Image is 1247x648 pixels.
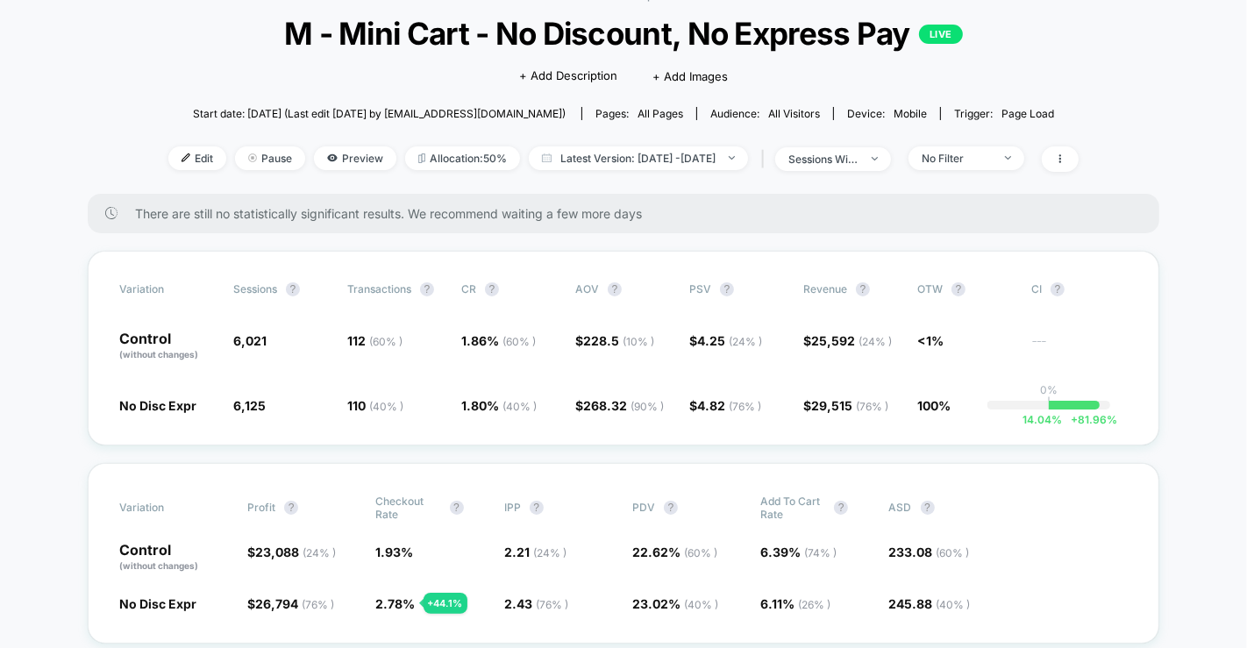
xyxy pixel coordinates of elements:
[450,501,464,515] button: ?
[697,333,762,348] span: 4.25
[135,206,1124,221] span: There are still no statistically significant results. We recommend waiting a few more days
[729,400,761,413] span: ( 76 % )
[833,107,940,120] span: Device:
[1047,396,1051,409] p: |
[917,333,944,348] span: <1%
[461,398,537,413] span: 1.80 %
[255,596,334,611] span: 26,794
[519,68,617,85] span: + Add Description
[951,282,966,296] button: ?
[575,398,664,413] span: $
[697,398,761,413] span: 4.82
[760,495,825,521] span: Add To Cart Rate
[119,495,216,521] span: Variation
[247,596,334,611] span: $
[652,69,728,83] span: + Add Images
[856,282,870,296] button: ?
[504,545,566,559] span: 2.21
[889,501,912,514] span: ASD
[247,501,275,514] span: Profit
[405,146,520,170] span: Allocation: 50%
[504,501,521,514] span: IPP
[286,282,300,296] button: ?
[347,282,411,296] span: Transactions
[255,545,336,559] span: 23,088
[1051,282,1065,296] button: ?
[684,546,717,559] span: ( 60 % )
[485,282,499,296] button: ?
[917,282,1014,296] span: OTW
[632,545,717,559] span: 22.62 %
[583,398,664,413] span: 268.32
[214,15,1033,52] span: M - Mini Cart - No Discount, No Express Pay
[720,282,734,296] button: ?
[729,156,735,160] img: end
[235,146,305,170] span: Pause
[461,333,536,348] span: 1.86 %
[1023,413,1062,426] span: 14.04 %
[811,333,892,348] span: 25,592
[937,546,970,559] span: ( 60 % )
[369,335,403,348] span: ( 60 % )
[168,146,226,170] span: Edit
[1005,156,1011,160] img: end
[689,282,711,296] span: PSV
[504,596,568,611] span: 2.43
[856,400,888,413] span: ( 76 % )
[376,495,441,521] span: Checkout Rate
[248,153,257,162] img: end
[664,501,678,515] button: ?
[376,596,416,611] span: 2.78 %
[542,153,552,162] img: calendar
[1031,282,1128,296] span: CI
[632,596,718,611] span: 23.02 %
[937,598,971,611] span: ( 40 % )
[461,282,476,296] span: CR
[921,501,935,515] button: ?
[119,349,198,360] span: (without changes)
[684,598,718,611] span: ( 40 % )
[529,146,748,170] span: Latest Version: [DATE] - [DATE]
[595,107,683,120] div: Pages:
[768,107,820,120] span: All Visitors
[834,501,848,515] button: ?
[424,593,467,614] div: + 44.1 %
[314,146,396,170] span: Preview
[119,543,230,573] p: Control
[859,335,892,348] span: ( 24 % )
[689,333,762,348] span: $
[302,598,334,611] span: ( 76 % )
[233,282,277,296] span: Sessions
[247,545,336,559] span: $
[623,335,654,348] span: ( 10 % )
[889,545,970,559] span: 233.08
[631,400,664,413] span: ( 90 % )
[729,335,762,348] span: ( 24 % )
[760,545,837,559] span: 6.39 %
[632,501,655,514] span: PDV
[872,157,878,160] img: end
[119,398,196,413] span: No Disc Expr
[1031,336,1128,361] span: ---
[917,398,951,413] span: 100%
[922,152,992,165] div: No Filter
[376,545,414,559] span: 1.93 %
[119,560,198,571] span: (without changes)
[803,282,847,296] span: Revenue
[803,333,892,348] span: $
[798,598,830,611] span: ( 26 % )
[803,398,888,413] span: $
[889,596,971,611] span: 245.88
[1001,107,1054,120] span: Page Load
[533,546,566,559] span: ( 24 % )
[182,153,190,162] img: edit
[583,333,654,348] span: 228.5
[420,282,434,296] button: ?
[575,282,599,296] span: AOV
[119,331,216,361] p: Control
[760,596,830,611] span: 6.11 %
[530,501,544,515] button: ?
[369,400,403,413] span: ( 40 % )
[710,107,820,120] div: Audience:
[418,153,425,163] img: rebalance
